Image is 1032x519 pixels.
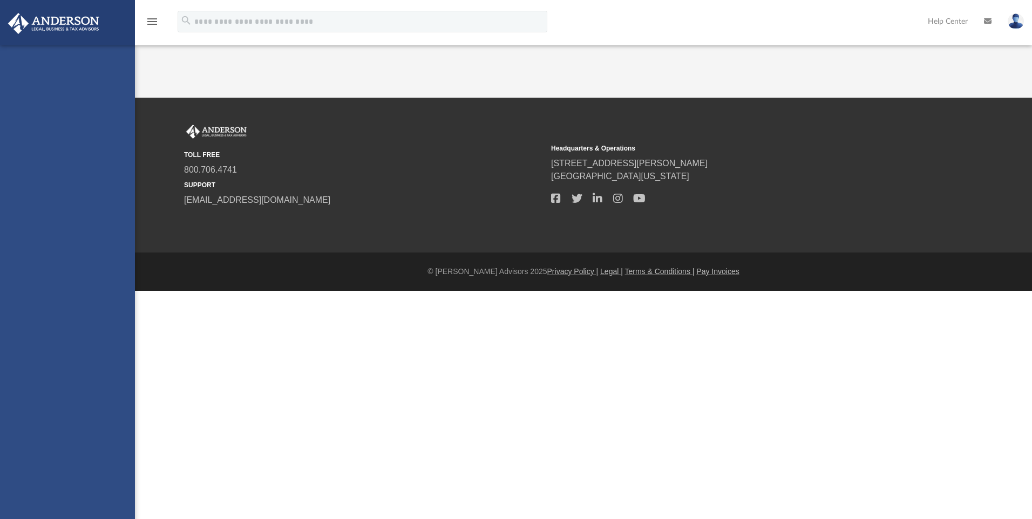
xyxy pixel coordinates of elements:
a: [GEOGRAPHIC_DATA][US_STATE] [551,172,689,181]
a: Terms & Conditions | [625,267,695,276]
div: © [PERSON_NAME] Advisors 2025 [135,266,1032,277]
i: menu [146,15,159,28]
a: menu [146,21,159,28]
img: Anderson Advisors Platinum Portal [184,125,249,139]
img: Anderson Advisors Platinum Portal [5,13,103,34]
small: Headquarters & Operations [551,144,911,153]
a: Pay Invoices [696,267,739,276]
a: 800.706.4741 [184,165,237,174]
a: [STREET_ADDRESS][PERSON_NAME] [551,159,708,168]
i: search [180,15,192,26]
img: User Pic [1008,13,1024,29]
small: TOLL FREE [184,150,544,160]
small: SUPPORT [184,180,544,190]
a: Legal | [600,267,623,276]
a: Privacy Policy | [547,267,599,276]
a: [EMAIL_ADDRESS][DOMAIN_NAME] [184,195,330,204]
